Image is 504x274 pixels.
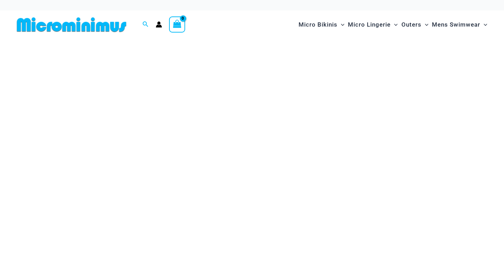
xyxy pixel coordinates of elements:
[346,14,399,35] a: Micro LingerieMenu ToggleMenu Toggle
[142,20,149,29] a: Search icon link
[169,16,185,33] a: View Shopping Cart, empty
[337,16,344,34] span: Menu Toggle
[348,16,391,34] span: Micro Lingerie
[430,14,489,35] a: Mens SwimwearMenu ToggleMenu Toggle
[299,16,337,34] span: Micro Bikinis
[297,14,346,35] a: Micro BikinisMenu ToggleMenu Toggle
[401,16,421,34] span: Outers
[480,16,487,34] span: Menu Toggle
[14,17,129,33] img: MM SHOP LOGO FLAT
[156,21,162,28] a: Account icon link
[400,14,430,35] a: OutersMenu ToggleMenu Toggle
[391,16,398,34] span: Menu Toggle
[432,16,480,34] span: Mens Swimwear
[296,13,490,36] nav: Site Navigation
[421,16,428,34] span: Menu Toggle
